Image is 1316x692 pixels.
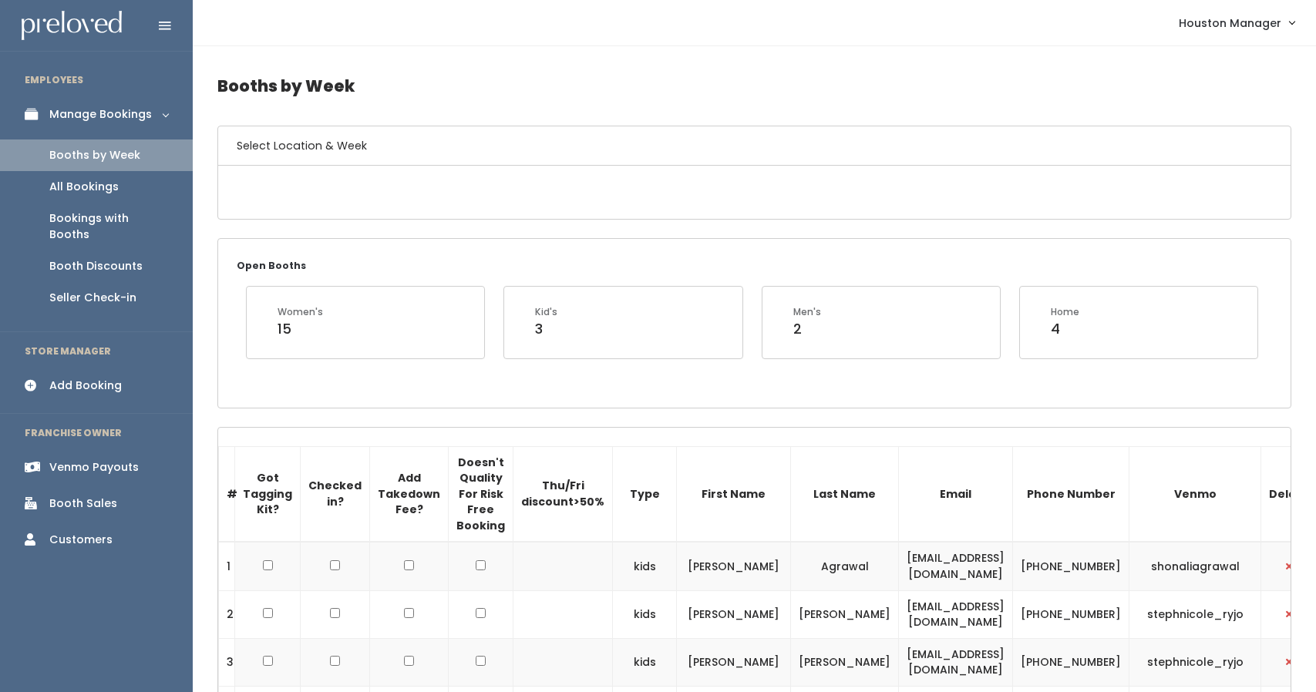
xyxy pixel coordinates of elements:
[49,106,152,123] div: Manage Bookings
[370,446,449,542] th: Add Takedown Fee?
[899,638,1013,686] td: [EMAIL_ADDRESS][DOMAIN_NAME]
[513,446,613,542] th: Thu/Fri discount>50%
[237,259,306,272] small: Open Booths
[791,590,899,638] td: [PERSON_NAME]
[278,305,323,319] div: Women's
[49,147,140,163] div: Booths by Week
[1179,15,1281,32] span: Houston Manager
[1013,590,1129,638] td: [PHONE_NUMBER]
[49,258,143,274] div: Booth Discounts
[1013,542,1129,590] td: [PHONE_NUMBER]
[49,495,117,512] div: Booth Sales
[677,446,791,542] th: First Name
[1129,446,1261,542] th: Venmo
[49,210,168,243] div: Bookings with Booths
[793,319,821,339] div: 2
[899,446,1013,542] th: Email
[613,446,677,542] th: Type
[1129,590,1261,638] td: stephnicole_ryjo
[49,459,139,475] div: Venmo Payouts
[899,590,1013,638] td: [EMAIL_ADDRESS][DOMAIN_NAME]
[22,11,122,41] img: preloved logo
[899,542,1013,590] td: [EMAIL_ADDRESS][DOMAIN_NAME]
[278,319,323,339] div: 15
[219,446,235,542] th: #
[677,590,791,638] td: [PERSON_NAME]
[1129,638,1261,686] td: stephnicole_ryjo
[613,590,677,638] td: kids
[219,542,235,590] td: 1
[219,638,235,686] td: 3
[219,590,235,638] td: 2
[613,638,677,686] td: kids
[449,446,513,542] th: Doesn't Quality For Risk Free Booking
[535,319,557,339] div: 3
[791,638,899,686] td: [PERSON_NAME]
[1163,6,1310,39] a: Houston Manager
[1051,305,1079,319] div: Home
[49,378,122,394] div: Add Booking
[793,305,821,319] div: Men's
[49,532,113,548] div: Customers
[1129,542,1261,590] td: shonaliagrawal
[535,305,557,319] div: Kid's
[677,542,791,590] td: [PERSON_NAME]
[301,446,370,542] th: Checked in?
[1051,319,1079,339] div: 4
[217,65,1291,107] h4: Booths by Week
[791,446,899,542] th: Last Name
[613,542,677,590] td: kids
[49,290,136,306] div: Seller Check-in
[1013,638,1129,686] td: [PHONE_NUMBER]
[791,542,899,590] td: Agrawal
[218,126,1291,166] h6: Select Location & Week
[1013,446,1129,542] th: Phone Number
[49,179,119,195] div: All Bookings
[677,638,791,686] td: [PERSON_NAME]
[235,446,301,542] th: Got Tagging Kit?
